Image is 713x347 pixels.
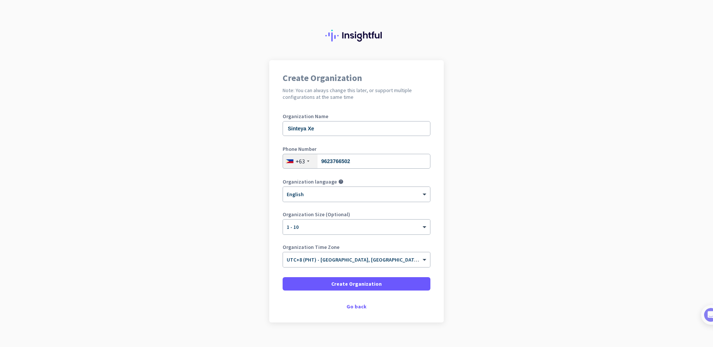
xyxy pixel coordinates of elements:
[283,74,430,82] h1: Create Organization
[338,179,344,184] i: help
[283,87,430,100] h2: Note: You can always change this later, or support multiple configurations at the same time
[283,146,430,152] label: Phone Number
[283,154,430,169] input: 2 3234 5678
[283,212,430,217] label: Organization Size (Optional)
[283,114,430,119] label: Organization Name
[296,158,305,165] div: +63
[283,304,430,309] div: Go back
[325,30,388,42] img: Insightful
[331,280,382,288] span: Create Organization
[283,277,430,291] button: Create Organization
[283,244,430,250] label: Organization Time Zone
[283,179,337,184] label: Organization language
[283,121,430,136] input: What is the name of your organization?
